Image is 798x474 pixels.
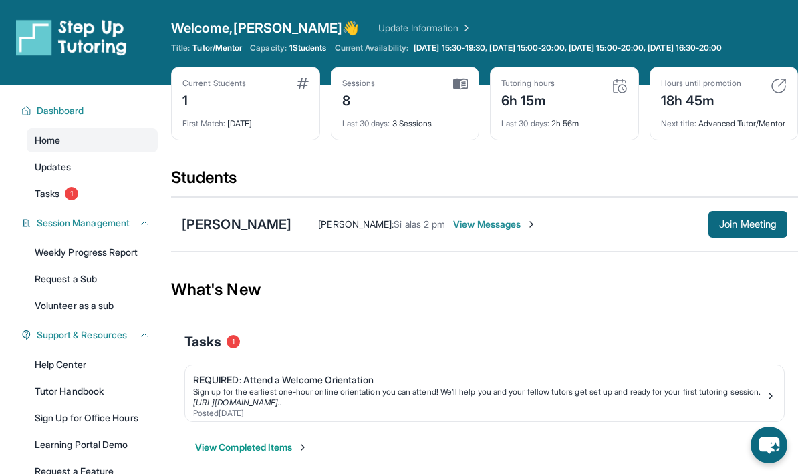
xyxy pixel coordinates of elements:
a: Weekly Progress Report [27,240,158,264]
img: card [297,78,309,89]
span: Title: [171,43,190,53]
a: Request a Sub [27,267,158,291]
a: Volunteer as a sub [27,294,158,318]
img: card [771,78,787,94]
a: [URL][DOMAIN_NAME].. [193,397,282,407]
a: Home [27,128,158,152]
span: [DATE] 15:30-19:30, [DATE] 15:00-20:00, [DATE] 15:00-20:00, [DATE] 16:30-20:00 [414,43,722,53]
span: Next title : [661,118,697,128]
span: Join Meeting [719,220,777,228]
span: Tasks [184,332,221,351]
div: Hours until promotion [661,78,741,89]
div: What's New [171,260,798,319]
a: Update Information [378,21,472,35]
div: Students [171,167,798,196]
div: 6h 15m [501,89,555,110]
div: 8 [342,89,376,110]
div: 18h 45m [661,89,741,110]
div: Posted [DATE] [193,408,765,419]
span: Current Availability: [335,43,408,53]
a: Tutor Handbook [27,379,158,403]
button: Support & Resources [31,328,150,342]
img: Chevron-Right [526,219,537,230]
span: Updates [35,160,72,174]
span: Tutor/Mentor [192,43,242,53]
button: Session Management [31,216,150,230]
span: First Match : [182,118,225,128]
div: Sessions [342,78,376,89]
span: 1 [227,335,240,348]
img: Chevron Right [458,21,472,35]
a: Updates [27,155,158,179]
div: Advanced Tutor/Mentor [661,110,787,129]
div: 2h 56m [501,110,628,129]
span: Last 30 days : [342,118,390,128]
div: Tutoring hours [501,78,555,89]
span: Support & Resources [37,328,127,342]
a: Help Center [27,352,158,377]
button: Join Meeting [708,211,787,238]
div: 1 [182,89,246,110]
span: Session Management [37,216,130,230]
img: card [453,78,468,90]
button: View Completed Items [195,441,308,454]
a: [DATE] 15:30-19:30, [DATE] 15:00-20:00, [DATE] 15:00-20:00, [DATE] 16:30-20:00 [411,43,724,53]
a: Tasks1 [27,182,158,206]
a: Learning Portal Demo [27,433,158,457]
span: [PERSON_NAME] : [318,218,394,230]
img: logo [16,19,127,56]
div: Current Students [182,78,246,89]
span: View Messages [453,218,537,231]
div: 3 Sessions [342,110,469,129]
a: Sign Up for Office Hours [27,406,158,430]
span: 1 Students [289,43,327,53]
span: Welcome, [PERSON_NAME] 👋 [171,19,360,37]
span: Last 30 days : [501,118,549,128]
div: [PERSON_NAME] [182,215,291,234]
span: Home [35,134,60,147]
span: 1 [65,187,78,200]
div: Sign up for the earliest one-hour online orientation you can attend! We’ll help you and your fell... [193,387,765,397]
button: Dashboard [31,104,150,117]
a: REQUIRED: Attend a Welcome OrientationSign up for the earliest one-hour online orientation you ca... [185,365,784,421]
div: [DATE] [182,110,309,129]
button: chat-button [751,427,787,463]
div: REQUIRED: Attend a Welcome Orientation [193,373,765,387]
span: Dashboard [37,104,84,117]
span: Si alas 2 pm [394,218,445,230]
span: Tasks [35,187,59,200]
img: card [612,78,628,94]
span: Capacity: [250,43,287,53]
